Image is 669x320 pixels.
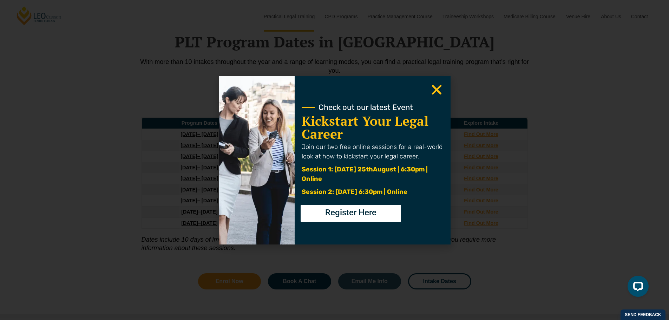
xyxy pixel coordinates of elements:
a: Register Here [301,205,401,222]
span: Check out our latest Event [319,104,413,111]
span: Register Here [325,208,376,217]
span: Join our two free online sessions for a real-world look at how to kickstart your legal career. [302,143,442,160]
span: August | 6:30pm | Online [302,165,428,183]
span: th [366,165,373,173]
span: Session 1: [DATE] 25 [302,165,366,173]
iframe: LiveChat chat widget [622,273,651,302]
a: Close [430,83,444,97]
a: Kickstart Your Legal Career [302,112,428,143]
span: Session 2: [DATE] 6:30pm | Online [302,188,407,196]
